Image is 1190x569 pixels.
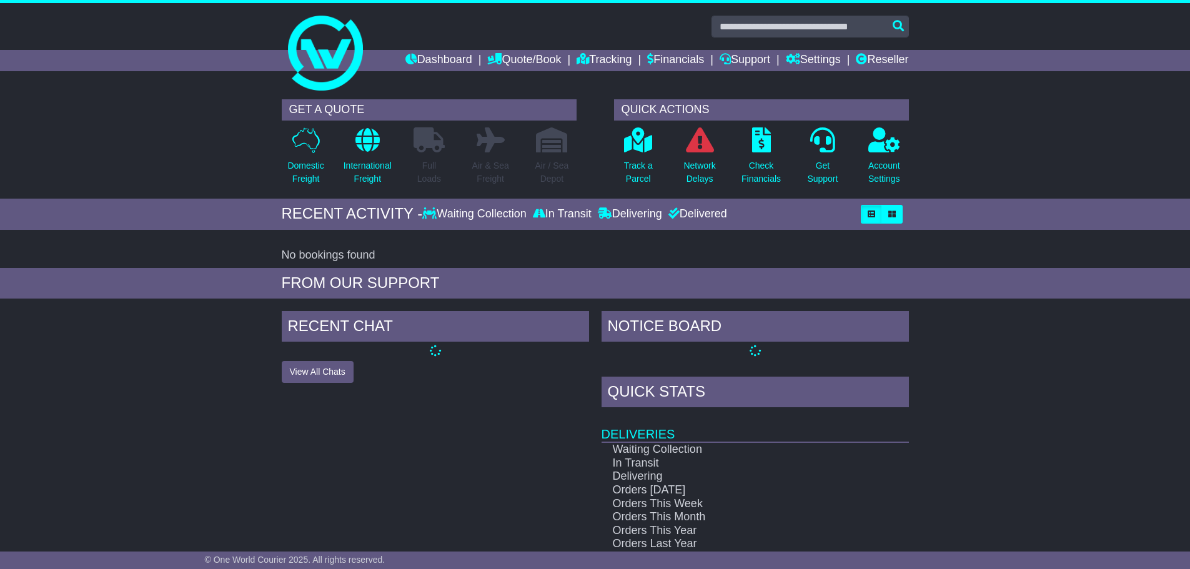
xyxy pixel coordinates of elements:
div: NOTICE BOARD [602,311,909,345]
td: Waiting Collection [602,442,865,457]
p: International Freight [344,159,392,186]
div: RECENT ACTIVITY - [282,205,423,223]
div: Delivered [665,207,727,221]
a: Track aParcel [623,127,653,192]
a: Quote/Book [487,50,561,71]
td: Orders This Year [602,524,865,538]
p: Domestic Freight [287,159,324,186]
a: Financials [647,50,704,71]
p: Full Loads [414,159,445,186]
a: Tracking [577,50,632,71]
a: GetSupport [806,127,838,192]
p: Check Financials [741,159,781,186]
p: Account Settings [868,159,900,186]
td: In Transit [602,457,865,470]
p: Get Support [807,159,838,186]
div: Delivering [595,207,665,221]
a: DomesticFreight [287,127,324,192]
td: Orders Last Year [602,537,865,551]
p: Air & Sea Freight [472,159,509,186]
a: AccountSettings [868,127,901,192]
a: InternationalFreight [343,127,392,192]
p: Track a Parcel [624,159,653,186]
div: Quick Stats [602,377,909,410]
div: Waiting Collection [422,207,529,221]
a: Support [720,50,770,71]
td: Orders [DATE] [602,483,865,497]
a: Dashboard [405,50,472,71]
span: © One World Courier 2025. All rights reserved. [205,555,385,565]
p: Network Delays [683,159,715,186]
div: RECENT CHAT [282,311,589,345]
a: NetworkDelays [683,127,716,192]
a: Reseller [856,50,908,71]
div: QUICK ACTIONS [614,99,909,121]
div: In Transit [530,207,595,221]
td: Deliveries [602,410,909,442]
p: Air / Sea Depot [535,159,569,186]
a: Settings [786,50,841,71]
td: Orders This Month [602,510,865,524]
a: CheckFinancials [741,127,781,192]
td: Orders This Week [602,497,865,511]
div: FROM OUR SUPPORT [282,274,909,292]
button: View All Chats [282,361,354,383]
div: GET A QUOTE [282,99,577,121]
div: No bookings found [282,249,909,262]
td: Delivering [602,470,865,483]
